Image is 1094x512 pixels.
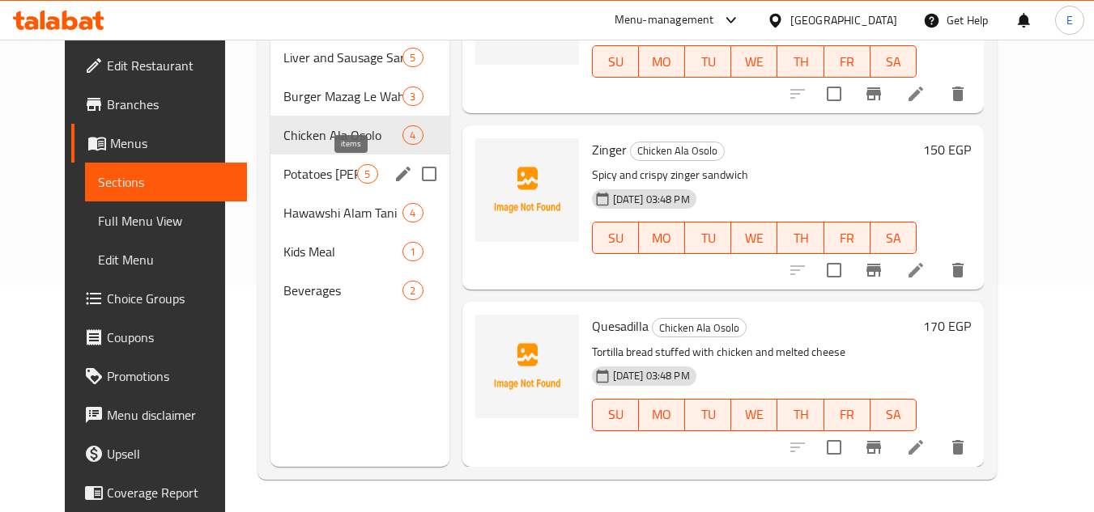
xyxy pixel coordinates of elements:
span: TH [784,226,817,250]
a: Menus [71,124,248,163]
div: items [402,87,423,106]
div: items [402,281,423,300]
h6: 150 EGP [923,138,971,161]
span: Branches [107,95,235,114]
span: Beverages [283,281,402,300]
span: WE [738,50,771,74]
div: Potatoes [PERSON_NAME]5edit [270,154,449,193]
div: Burger Mazag Le Wahdo3 [270,77,449,116]
span: Zinger [592,138,627,162]
p: Spicy and crispy zinger sandwich [592,165,917,185]
span: 1 [403,244,422,260]
a: Edit menu item [906,260,926,280]
button: Branch-specific-item [854,428,893,467]
span: SA [877,50,910,74]
button: FR [824,45,871,78]
span: [DATE] 03:48 PM [607,192,696,207]
button: MO [639,399,685,431]
span: Liver and Sausage Sandwiches [283,48,402,67]
span: TH [784,403,817,426]
span: Menus [110,133,235,153]
span: Select to update [817,77,851,111]
button: SU [592,222,639,254]
p: Tortilla bread stuffed with chicken and melted cheese [592,342,917,362]
span: Chicken Ala Osolo [653,319,746,337]
button: SU [592,399,639,431]
div: Chicken Ala Osolo [652,318,747,337]
div: items [402,125,423,145]
div: Potatoes Ala Osoloha [283,164,357,184]
span: Burger Mazag Le Wahdo [283,87,402,106]
span: FR [831,403,864,426]
span: Coverage Report [107,483,235,502]
span: Upsell [107,444,235,463]
span: Kids Meal [283,242,402,261]
a: Coupons [71,318,248,357]
span: SA [877,403,910,426]
span: SA [877,226,910,250]
a: Edit Restaurant [71,46,248,85]
button: WE [731,222,777,254]
span: 4 [403,128,422,143]
a: Edit menu item [906,438,926,457]
div: Hawawshi Alam Tani4 [270,193,449,232]
span: Select to update [817,430,851,464]
a: Edit Menu [85,240,248,279]
span: 4 [403,205,422,221]
span: 3 [403,89,422,104]
span: Potatoes [PERSON_NAME] [283,164,357,184]
span: MO [645,403,679,426]
img: Zinger [475,138,579,242]
span: SU [599,226,632,250]
span: Menu disclaimer [107,405,235,425]
a: Coverage Report [71,473,248,512]
span: 2 [403,283,422,298]
button: TH [777,45,824,78]
a: Full Menu View [85,201,248,240]
span: WE [738,226,771,250]
button: MO [639,222,685,254]
div: Chicken Ala Osolo4 [270,116,449,154]
a: Choice Groups [71,279,248,318]
button: TH [777,399,824,431]
span: 5 [403,50,422,66]
button: FR [824,399,871,431]
span: Edit Menu [98,250,235,269]
span: Sections [98,172,235,192]
span: FR [831,226,864,250]
button: Branch-specific-item [854,74,893,113]
button: WE [731,45,777,78]
span: WE [738,403,771,426]
button: TU [685,45,731,78]
span: E [1066,11,1073,29]
span: TU [692,50,725,74]
div: Chicken Ala Osolo [630,142,725,161]
div: Beverages2 [270,271,449,310]
span: TH [784,50,817,74]
a: Menu disclaimer [71,396,248,434]
span: TU [692,226,725,250]
button: delete [939,74,977,113]
div: Liver and Sausage Sandwiches5 [270,38,449,77]
button: delete [939,428,977,467]
span: [DATE] 03:48 PM [607,368,696,383]
nav: Menu sections [270,32,449,316]
button: TU [685,399,731,431]
span: SU [599,50,632,74]
span: TU [692,403,725,426]
a: Edit menu item [906,84,926,104]
div: Menu-management [615,11,714,30]
button: SA [871,222,917,254]
div: items [402,203,423,222]
span: Select to update [817,253,851,287]
button: SA [871,399,917,431]
span: Choice Groups [107,289,235,308]
span: MO [645,226,679,250]
button: WE [731,399,777,431]
h6: 170 EGP [923,315,971,337]
span: Edit Restaurant [107,56,235,75]
div: [GEOGRAPHIC_DATA] [790,11,897,29]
